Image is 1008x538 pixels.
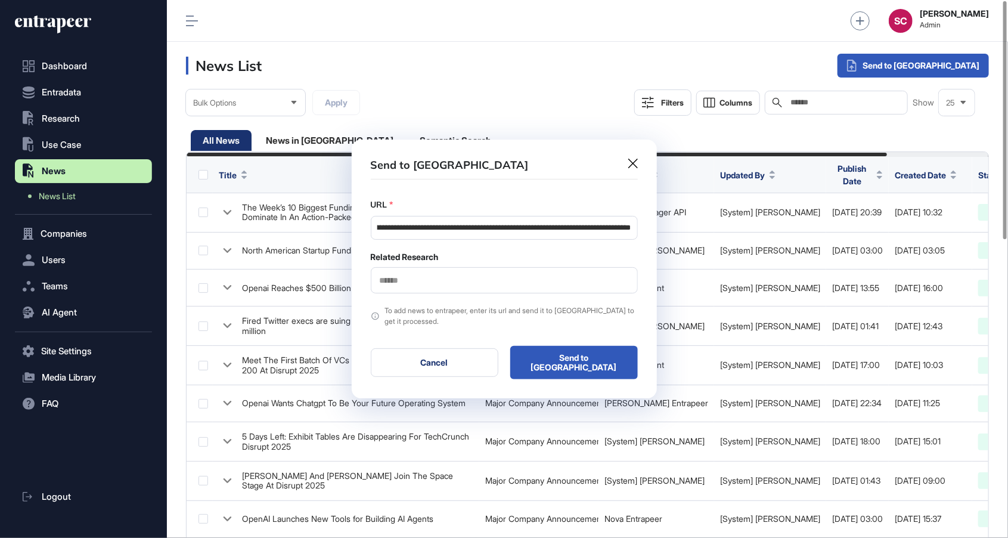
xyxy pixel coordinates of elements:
[371,252,439,262] label: Related Research
[510,346,638,379] button: Send to [GEOGRAPHIC_DATA]
[384,305,637,327] div: To add news to entrapeer, enter its url and send it to [GEOGRAPHIC_DATA] to get it processed.
[371,348,498,377] button: Cancel
[371,159,529,172] h3: Send to [GEOGRAPHIC_DATA]
[371,199,387,211] label: URL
